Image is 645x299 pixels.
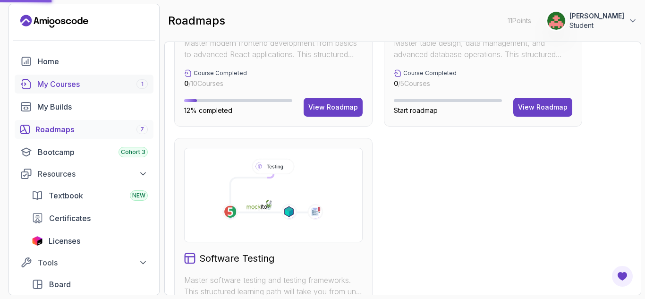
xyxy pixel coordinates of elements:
[38,56,148,67] div: Home
[394,106,438,114] span: Start roadmap
[184,79,247,88] p: / 10 Courses
[32,236,43,246] img: jetbrains icon
[184,37,363,60] p: Master modern frontend development from basics to advanced React applications. This structured le...
[15,75,153,94] a: courses
[15,165,153,182] button: Resources
[37,101,148,112] div: My Builds
[49,190,83,201] span: Textbook
[26,275,153,294] a: board
[38,146,148,158] div: Bootcamp
[569,11,624,21] p: [PERSON_NAME]
[132,192,145,199] span: NEW
[168,13,225,28] h2: roadmaps
[184,79,188,87] span: 0
[394,79,457,88] p: / 5 Courses
[121,148,145,156] span: Cohort 3
[15,52,153,71] a: home
[49,235,80,247] span: Licenses
[15,120,153,139] a: roadmaps
[394,79,398,87] span: 0
[37,78,148,90] div: My Courses
[518,103,568,112] div: View Roadmap
[199,252,274,265] h2: Software Testing
[184,274,363,297] p: Master software testing and testing frameworks. This structured learning path will take you from ...
[15,97,153,116] a: builds
[611,265,634,288] button: Open Feedback Button
[140,126,144,133] span: 7
[35,124,148,135] div: Roadmaps
[38,257,148,268] div: Tools
[15,143,153,162] a: bootcamp
[26,186,153,205] a: textbook
[49,279,71,290] span: Board
[547,12,565,30] img: user profile image
[569,21,624,30] p: Student
[547,11,637,30] button: user profile image[PERSON_NAME]Student
[308,103,358,112] div: View Roadmap
[184,106,232,114] span: 12% completed
[38,168,148,179] div: Resources
[20,14,88,29] a: Landing page
[513,98,572,117] button: View Roadmap
[26,231,153,250] a: licenses
[403,69,457,77] p: Course Completed
[508,16,531,26] p: 11 Points
[394,37,572,60] p: Master table design, data management, and advanced database operations. This structured learning ...
[194,69,247,77] p: Course Completed
[141,80,144,88] span: 1
[49,213,91,224] span: Certificates
[15,254,153,271] button: Tools
[304,98,363,117] button: View Roadmap
[26,209,153,228] a: certificates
